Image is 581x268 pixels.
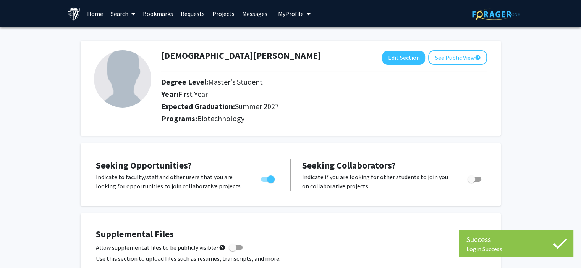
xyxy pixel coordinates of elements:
[83,0,107,27] a: Home
[302,159,396,171] span: Seeking Collaborators?
[302,172,453,191] p: Indicate if you are looking for other students to join you on collaborative projects.
[107,0,139,27] a: Search
[208,77,263,87] span: Master's Student
[278,10,304,18] span: My Profile
[96,243,226,252] span: Allow supplemental files to be publicly visible?
[161,77,450,87] h2: Degree Level:
[209,0,238,27] a: Projects
[219,243,226,252] mat-icon: help
[94,50,151,108] img: Profile Picture
[177,0,209,27] a: Requests
[161,90,450,99] h2: Year:
[96,229,486,240] h4: Supplemental Files
[466,245,566,253] div: Login Success
[96,254,486,263] p: Use this section to upload files such as resumes, transcripts, and more.
[161,102,450,111] h2: Expected Graduation:
[464,172,486,184] div: Toggle
[161,50,321,61] h1: [DEMOGRAPHIC_DATA][PERSON_NAME]
[466,234,566,245] div: Success
[67,7,81,21] img: Johns Hopkins University Logo
[235,101,279,111] span: Summer 2027
[197,114,244,123] span: Biotechnology
[238,0,271,27] a: Messages
[472,8,520,20] img: ForagerOne Logo
[428,50,487,65] button: See Public View
[258,172,279,184] div: Toggle
[382,51,425,65] button: Edit Section
[139,0,177,27] a: Bookmarks
[474,53,481,62] mat-icon: help
[96,159,192,171] span: Seeking Opportunities?
[161,114,487,123] h2: Programs:
[96,172,246,191] p: Indicate to faculty/staff and other users that you are looking for opportunities to join collabor...
[6,234,32,262] iframe: Chat
[178,89,208,99] span: First Year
